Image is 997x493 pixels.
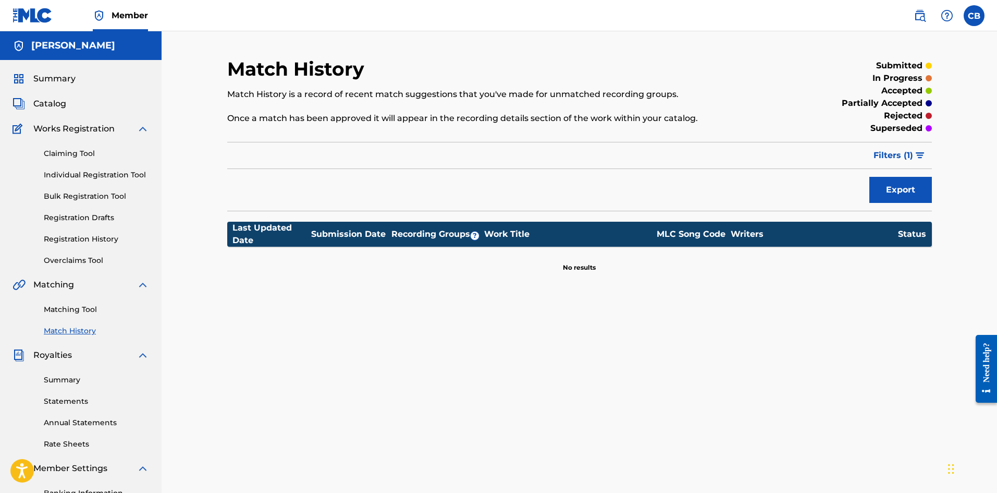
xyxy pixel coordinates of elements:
h2: Match History [227,57,370,81]
span: Member [112,9,148,21]
div: Last Updated Date [232,222,311,247]
a: Overclaims Tool [44,255,149,266]
p: accepted [881,85,922,97]
p: partially accepted [842,97,922,110]
img: expand [137,349,149,362]
img: expand [137,279,149,291]
div: Status [898,228,926,241]
div: MLC Song Code [652,228,730,241]
a: Individual Registration Tool [44,170,149,181]
div: Drag [948,453,954,485]
span: Royalties [33,349,72,362]
img: expand [137,462,149,475]
img: Member Settings [13,462,25,475]
div: Help [937,5,957,26]
a: Registration Drafts [44,212,149,223]
span: Member Settings [33,462,107,475]
p: Once a match has been approved it will appear in the recording details section of the work within... [227,112,770,125]
a: Public Search [909,5,930,26]
a: Rate Sheets [44,439,149,450]
iframe: Chat Widget [945,443,997,493]
img: Accounts [13,40,25,52]
button: Export [869,177,932,203]
span: Catalog [33,98,66,110]
img: expand [137,123,149,135]
a: CatalogCatalog [13,98,66,110]
a: Matching Tool [44,304,149,315]
img: Works Registration [13,123,26,135]
div: Writers [731,228,897,241]
span: Works Registration [33,123,115,135]
img: Matching [13,279,26,291]
p: submitted [876,59,922,72]
a: SummarySummary [13,73,76,85]
span: Filters ( 1 ) [873,149,913,162]
img: Top Rightsholder [93,9,105,22]
a: Bulk Registration Tool [44,191,149,202]
a: Match History [44,326,149,336]
a: Annual Statements [44,417,149,428]
span: Matching [33,279,74,291]
p: rejected [884,110,922,122]
div: User Menu [964,5,984,26]
a: Registration History [44,234,149,245]
span: ? [471,232,479,240]
h5: Caleb Baldwin [31,40,115,52]
a: Statements [44,396,149,407]
img: filter [916,152,925,159]
img: Summary [13,73,25,85]
p: No results [563,250,596,272]
img: Catalog [13,98,25,110]
img: help [941,9,953,22]
div: Submission Date [311,228,389,241]
p: Match History is a record of recent match suggestions that you've made for unmatched recording gr... [227,88,770,101]
p: in progress [872,72,922,85]
a: Summary [44,375,149,386]
iframe: Resource Center [968,327,997,411]
img: Royalties [13,349,25,362]
img: search [914,9,926,22]
img: MLC Logo [13,8,53,23]
button: Filters (1) [867,142,932,169]
div: Work Title [484,228,651,241]
p: superseded [870,122,922,135]
div: Recording Groups [390,228,484,241]
span: Summary [33,73,76,85]
a: Claiming Tool [44,148,149,159]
